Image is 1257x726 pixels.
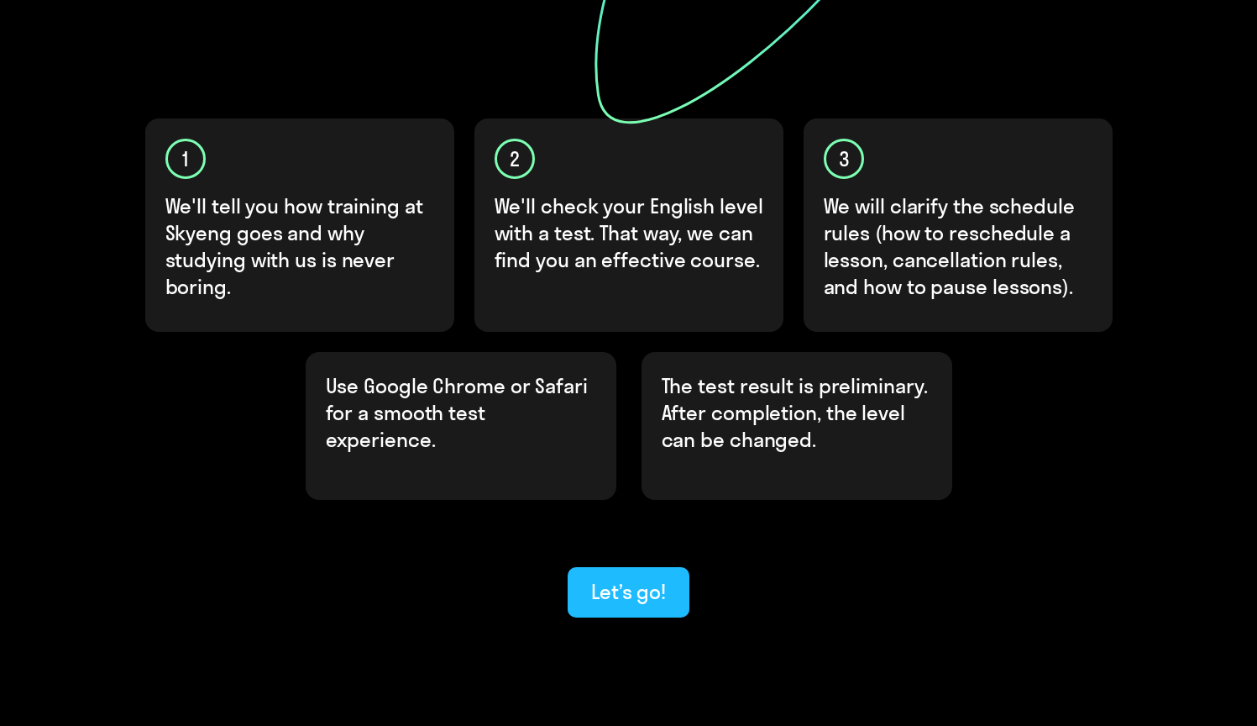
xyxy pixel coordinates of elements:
[495,139,535,179] div: 2
[495,192,765,273] p: We'll check your English level with a test. That way, we can find you an effective course.
[824,192,1094,300] p: We will clarify the schedule rules (how to reschedule a lesson, cancellation rules, and how to pa...
[165,139,206,179] div: 1
[591,578,666,605] div: Let’s go!
[568,567,689,618] button: Let’s go!
[662,372,932,453] p: The test result is preliminary. After completion, the level can be changed.
[326,372,596,453] p: Use Google Chrome or Safari for a smooth test experience.
[165,192,436,300] p: We'll tell you how training at Skyeng goes and why studying with us is never boring.
[824,139,864,179] div: 3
